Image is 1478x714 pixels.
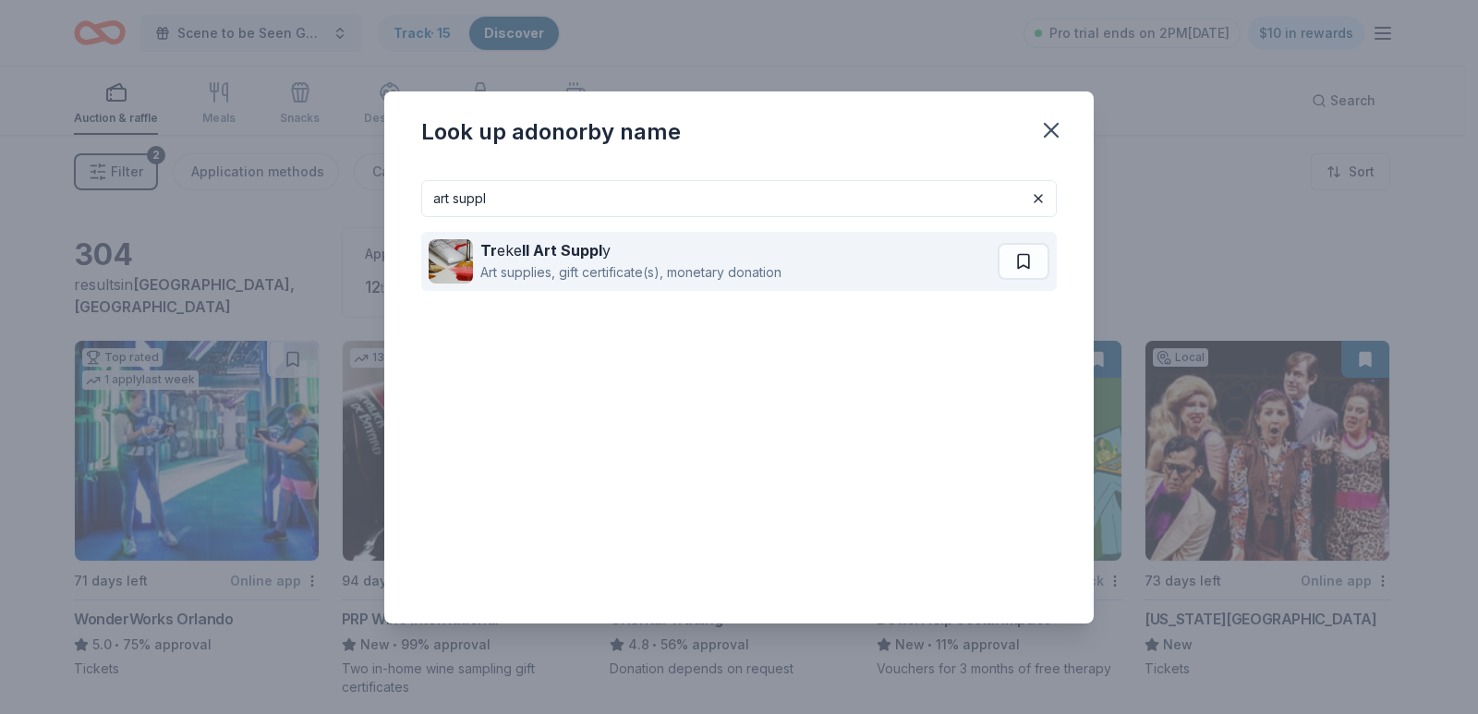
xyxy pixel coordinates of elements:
div: Art supplies, gift certificate(s), monetary donation [480,261,781,284]
strong: Tr [480,241,497,260]
input: Search [421,180,1057,217]
div: Look up a donor by name [421,117,681,147]
div: eke y [480,239,781,261]
strong: ll Art Suppl [522,241,602,260]
img: Image for Trekell Art Supply [429,239,473,284]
